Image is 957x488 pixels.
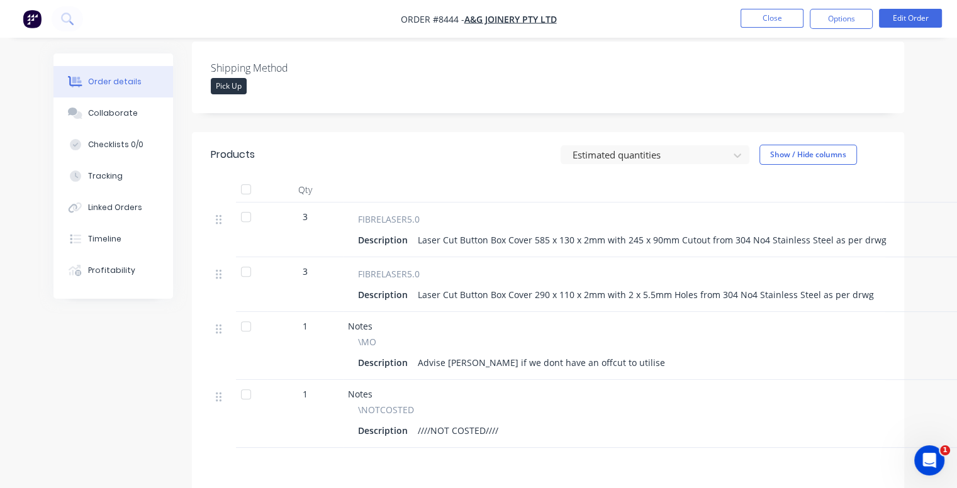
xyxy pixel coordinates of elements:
div: Profitability [88,265,135,276]
div: Advise [PERSON_NAME] if we dont have an offcut to utilise [413,353,670,372]
iframe: Intercom live chat [914,445,944,475]
div: Linked Orders [88,202,142,213]
span: \MO [358,335,376,348]
button: Order details [53,66,173,97]
div: Description [358,353,413,372]
button: Checklists 0/0 [53,129,173,160]
div: Qty [267,177,343,202]
span: FIBRELASER5.0 [358,213,420,226]
div: Pick Up [211,78,247,94]
a: A&G Joinery Pty Ltd [464,13,557,25]
div: Description [358,231,413,249]
span: Notes [348,320,372,332]
div: Description [358,421,413,440]
button: Tracking [53,160,173,192]
span: 1 [303,319,308,333]
div: Timeline [88,233,121,245]
label: Shipping Method [211,60,368,75]
div: Collaborate [88,108,138,119]
div: Order details [88,76,142,87]
button: Edit Order [879,9,942,28]
div: Tracking [88,170,123,182]
div: Description [358,286,413,304]
button: Options [810,9,873,29]
button: Linked Orders [53,192,173,223]
div: Checklists 0/0 [88,139,143,150]
button: Profitability [53,255,173,286]
img: Factory [23,9,42,28]
span: \NOTCOSTED [358,403,414,416]
button: Timeline [53,223,173,255]
span: 1 [303,387,308,401]
button: Collaborate [53,97,173,129]
span: 3 [303,210,308,223]
div: Laser Cut Button Box Cover 585 x 130 x 2mm with 245 x 90mm Cutout from 304 No4 Stainless Steel as... [413,231,892,249]
span: FIBRELASER5.0 [358,267,420,280]
span: Notes [348,388,372,400]
div: ////NOT COSTED//// [413,421,503,440]
button: Show / Hide columns [759,145,857,165]
span: 3 [303,265,308,278]
div: Products [211,147,255,162]
span: 1 [940,445,950,455]
span: Order #8444 - [401,13,464,25]
button: Close [741,9,803,28]
div: Laser Cut Button Box Cover 290 x 110 x 2mm with 2 x 5.5mm Holes from 304 No4 Stainless Steel as p... [413,286,879,304]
